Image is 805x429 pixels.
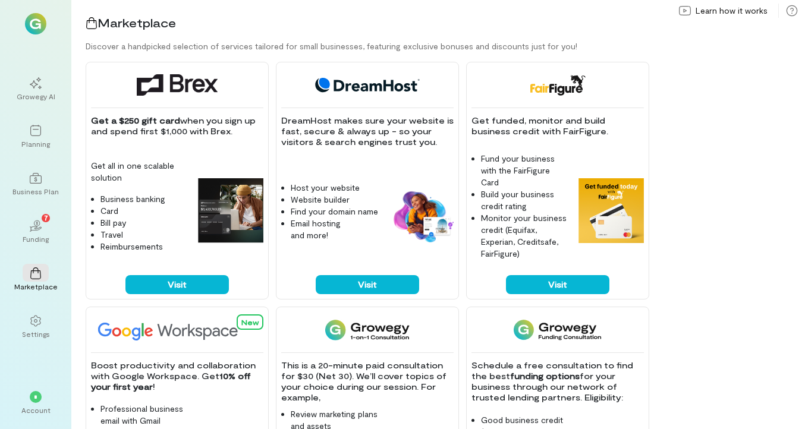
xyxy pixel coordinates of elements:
[137,74,218,96] img: Brex
[100,217,188,229] li: Bill pay
[91,160,188,184] p: Get all in one scalable solution
[91,319,266,340] img: Google Workspace
[241,318,259,326] span: New
[291,194,379,206] li: Website builder
[44,212,48,223] span: 7
[14,210,57,253] a: Funding
[100,193,188,205] li: Business banking
[388,189,454,244] img: DreamHost feature
[91,115,263,137] p: when you sign up and spend first $1,000 with Brex.
[14,68,57,111] a: Growegy AI
[100,241,188,253] li: Reimbursements
[281,115,454,147] p: DreamHost makes sure your website is fast, secure & always up - so your visitors & search engines...
[481,188,569,212] li: Build your business credit rating
[14,115,57,158] a: Planning
[14,163,57,206] a: Business Plan
[325,319,409,340] img: 1-on-1 Consultation
[98,15,176,30] span: Marketplace
[529,74,586,96] img: FairFigure
[291,217,379,241] li: Email hosting and more!
[14,258,57,301] a: Marketplace
[12,187,59,196] div: Business Plan
[86,40,805,52] div: Discover a handpicked selection of services tailored for small businesses, featuring exclusive bo...
[471,115,644,137] p: Get funded, monitor and build business credit with FairFigure.
[91,115,180,125] strong: Get a $250 gift card
[21,405,51,415] div: Account
[506,275,609,294] button: Visit
[514,319,601,340] img: Funding Consultation
[281,360,454,403] p: This is a 20-minute paid consultation for $30 (Net 30). We’ll cover topics of your choice during ...
[696,5,768,17] span: Learn how it works
[100,229,188,241] li: Travel
[311,74,424,96] img: DreamHost
[22,329,50,339] div: Settings
[100,403,188,427] li: Professional business email with Gmail
[510,371,580,381] strong: funding options
[291,182,379,194] li: Host your website
[23,234,49,244] div: Funding
[481,153,569,188] li: Fund your business with the FairFigure Card
[14,282,58,291] div: Marketplace
[14,381,57,424] div: *Account
[291,206,379,217] li: Find your domain name
[100,205,188,217] li: Card
[481,212,569,260] li: Monitor your business credit (Equifax, Experian, Creditsafe, FairFigure)
[21,139,50,149] div: Planning
[578,178,644,244] img: FairFigure feature
[471,360,644,403] p: Schedule a free consultation to find the best for your business through our network of trusted le...
[14,305,57,348] a: Settings
[316,275,419,294] button: Visit
[91,371,253,392] strong: 10% off your first year
[125,275,229,294] button: Visit
[198,178,263,244] img: Brex feature
[17,92,55,101] div: Growegy AI
[91,360,263,392] p: Boost productivity and collaboration with Google Workspace. Get !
